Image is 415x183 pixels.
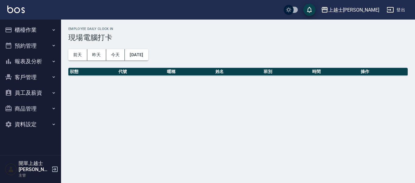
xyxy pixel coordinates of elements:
[328,6,379,14] div: 上越士[PERSON_NAME]
[19,173,50,178] p: 主管
[87,49,106,60] button: 昨天
[262,68,311,76] th: 班別
[5,163,17,175] img: Person
[2,38,59,54] button: 預約管理
[68,68,117,76] th: 狀態
[2,101,59,117] button: 商品管理
[68,33,408,42] h3: 現場電腦打卡
[106,49,125,60] button: 今天
[319,4,382,16] button: 上越士[PERSON_NAME]
[2,22,59,38] button: 櫃檯作業
[311,68,359,76] th: 時間
[117,68,165,76] th: 代號
[2,53,59,69] button: 報表及分析
[7,5,25,13] img: Logo
[384,4,408,16] button: 登出
[165,68,214,76] th: 暱稱
[303,4,316,16] button: save
[214,68,262,76] th: 姓名
[68,27,408,31] h2: Employee Daily Clock In
[2,69,59,85] button: 客戶管理
[68,49,87,60] button: 前天
[19,160,50,173] h5: 開單上越士[PERSON_NAME]
[359,68,408,76] th: 操作
[125,49,148,60] button: [DATE]
[2,116,59,132] button: 資料設定
[2,85,59,101] button: 員工及薪資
